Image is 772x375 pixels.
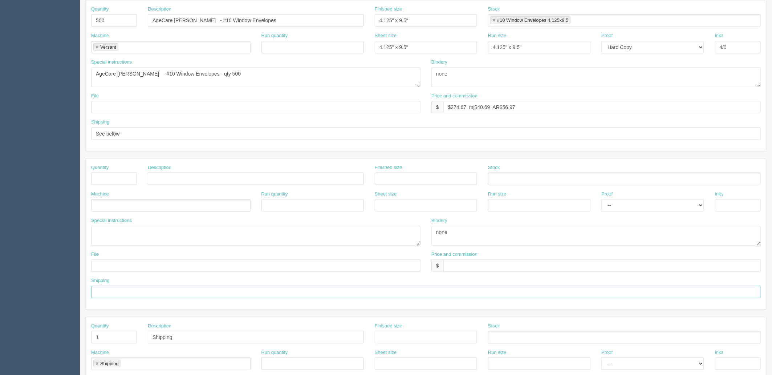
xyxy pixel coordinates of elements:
div: Versant [100,45,116,49]
div: $ [431,259,443,272]
label: Run quantity [261,191,288,198]
label: Run size [488,349,507,356]
label: Inks [715,349,724,356]
label: Special instructions [91,59,132,66]
label: Price and commission [431,93,478,100]
label: Inks [715,191,724,198]
label: Quantity [91,323,109,330]
label: Description [148,323,171,330]
label: Run size [488,191,507,198]
label: Finished size [375,164,402,171]
label: Quantity [91,6,109,13]
label: Machine [91,32,109,39]
textarea: AgeCare South Terrace - #10 Plain Envelopes - qty 500 [91,68,420,87]
div: #10 Window Envelopes 4.125x9.5 [497,18,569,23]
label: Bindery [431,59,447,66]
div: Shipping [100,361,119,366]
label: Description [148,164,171,171]
label: Special instructions [91,217,132,224]
label: Machine [91,349,109,356]
label: Inks [715,32,724,39]
label: Sheet size [375,349,397,356]
label: Run quantity [261,32,288,39]
label: Finished size [375,6,402,13]
label: Stock [488,6,500,13]
label: File [91,93,99,100]
div: $ [431,101,443,113]
label: Shipping [91,119,110,126]
label: Stock [488,164,500,171]
label: Run size [488,32,507,39]
textarea: AgeCare South Terrace - #10 Window Envelopes - qty 500 [91,226,420,246]
label: Proof [601,191,613,198]
label: Sheet size [375,191,397,198]
label: File [91,251,99,258]
label: Price and commission [431,251,478,258]
textarea: none [431,68,761,87]
label: Run quantity [261,349,288,356]
label: Finished size [375,323,402,330]
label: Proof [601,32,613,39]
label: Shipping [91,277,110,284]
textarea: none [431,226,761,246]
label: Description [148,6,171,13]
label: Bindery [431,217,447,224]
label: Stock [488,323,500,330]
label: Quantity [91,164,109,171]
label: Sheet size [375,32,397,39]
label: Proof [601,349,613,356]
label: Machine [91,191,109,198]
